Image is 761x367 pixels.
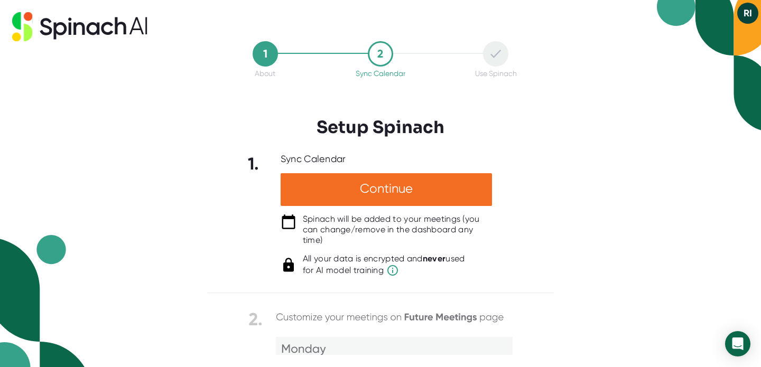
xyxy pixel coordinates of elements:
[475,69,517,78] div: Use Spinach
[255,69,275,78] div: About
[281,153,346,165] div: Sync Calendar
[281,173,492,206] div: Continue
[737,3,758,24] button: RI
[248,154,259,174] b: 1.
[317,117,444,137] h3: Setup Spinach
[253,41,278,67] div: 1
[725,331,750,356] div: Open Intercom Messenger
[303,264,465,277] span: for AI model training
[423,253,446,264] b: never
[303,214,492,246] div: Spinach will be added to your meetings (you can change/remove in the dashboard any time)
[356,69,405,78] div: Sync Calendar
[368,41,393,67] div: 2
[303,253,465,277] div: All your data is encrypted and used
